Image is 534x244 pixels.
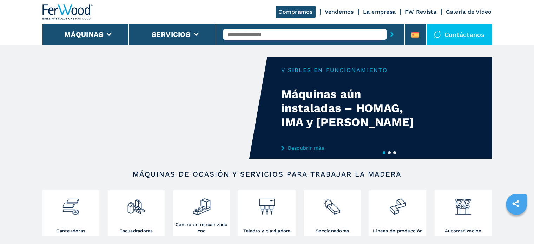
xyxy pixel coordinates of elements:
[323,192,342,216] img: sezionatrici_2.png
[369,190,426,236] a: Líneas de producción
[42,190,99,236] a: Canteadoras
[42,57,267,159] video: Your browser does not support the video tag.
[405,8,437,15] a: FW Revista
[363,8,396,15] a: La empresa
[316,228,349,234] h3: Seccionadoras
[238,190,295,236] a: Taladro y clavijadora
[127,192,145,216] img: squadratrici_2.png
[454,192,473,216] img: automazione.png
[258,192,276,216] img: foratrici_inseritrici_2.png
[504,212,529,239] iframe: Chat
[56,228,85,234] h3: Canteadoras
[61,192,80,216] img: bordatrici_1.png
[325,8,354,15] a: Vendemos
[304,190,361,236] a: Seccionadoras
[64,30,103,39] button: Máquinas
[388,192,407,216] img: linee_di_produzione_2.png
[119,228,153,234] h3: Escuadradoras
[281,145,419,151] a: Descubrir más
[243,228,290,234] h3: Taladro y clavijadora
[192,192,211,216] img: centro_di_lavoro_cnc_2.png
[65,170,469,178] h2: Máquinas de ocasión y servicios para trabajar la madera
[435,190,492,236] a: Automatización
[393,151,396,154] button: 3
[507,195,525,212] a: sharethis
[383,151,385,154] button: 1
[434,31,441,38] img: Contáctanos
[276,6,315,18] a: Compramos
[373,228,423,234] h3: Líneas de producción
[173,190,230,236] a: Centro de mecanizado cnc
[446,8,492,15] a: Galeria de Video
[152,30,190,39] button: Servicios
[387,26,397,42] button: submit-button
[108,190,165,236] a: Escuadradoras
[445,228,482,234] h3: Automatización
[388,151,391,154] button: 2
[427,24,492,45] div: Contáctanos
[175,222,228,234] h3: Centro de mecanizado cnc
[42,4,93,20] img: Ferwood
